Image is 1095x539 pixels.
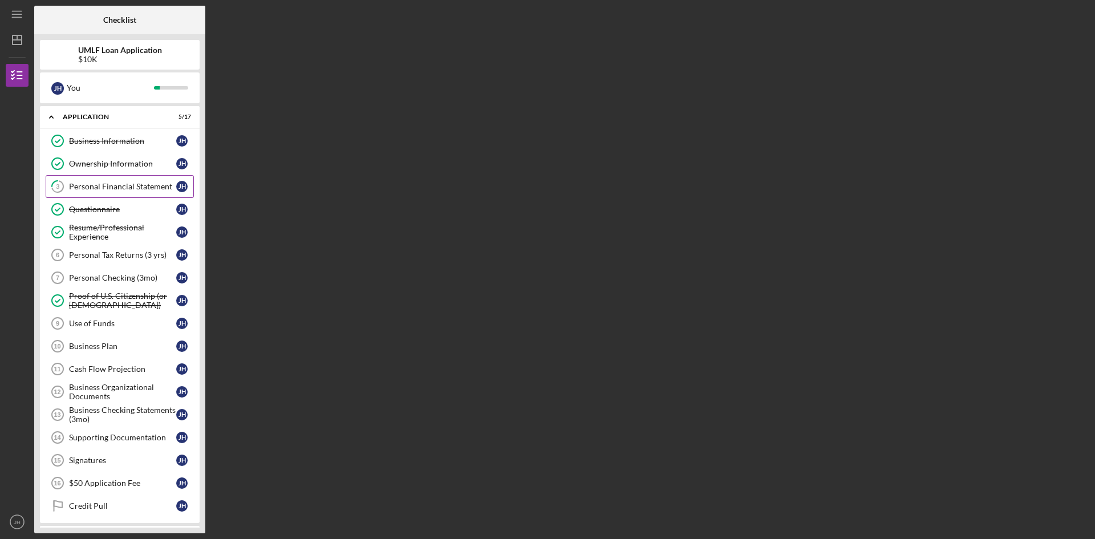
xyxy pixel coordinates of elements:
[46,495,194,517] a: Credit PullJH
[46,358,194,380] a: 11Cash Flow ProjectionJH
[69,250,176,260] div: Personal Tax Returns (3 yrs)
[46,403,194,426] a: 13Business Checking Statements (3mo)JH
[54,457,60,464] tspan: 15
[176,477,188,489] div: J H
[56,252,59,258] tspan: 6
[176,181,188,192] div: J H
[176,341,188,352] div: J H
[176,204,188,215] div: J H
[69,342,176,351] div: Business Plan
[56,183,59,191] tspan: 3
[46,380,194,403] a: 12Business Organizational DocumentsJH
[176,455,188,466] div: J H
[69,182,176,191] div: Personal Financial Statement
[46,426,194,449] a: 14Supporting DocumentationJH
[78,55,162,64] div: $10K
[176,135,188,147] div: J H
[67,78,154,98] div: You
[69,159,176,168] div: Ownership Information
[176,318,188,329] div: J H
[176,363,188,375] div: J H
[176,158,188,169] div: J H
[46,244,194,266] a: 6Personal Tax Returns (3 yrs)JH
[171,114,191,120] div: 5 / 17
[54,388,60,395] tspan: 12
[69,501,176,510] div: Credit Pull
[69,273,176,282] div: Personal Checking (3mo)
[69,364,176,374] div: Cash Flow Projection
[176,226,188,238] div: J H
[46,175,194,198] a: 3Personal Financial StatementJH
[51,82,64,95] div: J H
[46,198,194,221] a: QuestionnaireJH
[176,432,188,443] div: J H
[176,249,188,261] div: J H
[46,335,194,358] a: 10Business PlanJH
[63,114,163,120] div: Application
[176,409,188,420] div: J H
[69,319,176,328] div: Use of Funds
[46,472,194,495] a: 16$50 Application FeeJH
[69,479,176,488] div: $50 Application Fee
[46,312,194,335] a: 9Use of FundsJH
[176,386,188,398] div: J H
[54,411,60,418] tspan: 13
[69,456,176,465] div: Signatures
[54,434,61,441] tspan: 14
[176,272,188,283] div: J H
[46,221,194,244] a: Resume/Professional ExperienceJH
[78,46,162,55] b: UMLF Loan Application
[103,15,136,25] b: Checklist
[69,291,176,310] div: Proof of U.S. Citizenship (or [DEMOGRAPHIC_DATA])
[54,366,60,372] tspan: 11
[69,223,176,241] div: Resume/Professional Experience
[69,205,176,214] div: Questionnaire
[14,519,21,525] text: JH
[46,449,194,472] a: 15SignaturesJH
[56,320,59,327] tspan: 9
[54,480,60,487] tspan: 16
[176,500,188,512] div: J H
[69,383,176,401] div: Business Organizational Documents
[56,274,59,281] tspan: 7
[6,510,29,533] button: JH
[46,266,194,289] a: 7Personal Checking (3mo)JH
[46,289,194,312] a: Proof of U.S. Citizenship (or [DEMOGRAPHIC_DATA])JH
[176,295,188,306] div: J H
[69,136,176,145] div: Business Information
[54,343,60,350] tspan: 10
[69,433,176,442] div: Supporting Documentation
[46,152,194,175] a: Ownership InformationJH
[69,406,176,424] div: Business Checking Statements (3mo)
[46,129,194,152] a: Business InformationJH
